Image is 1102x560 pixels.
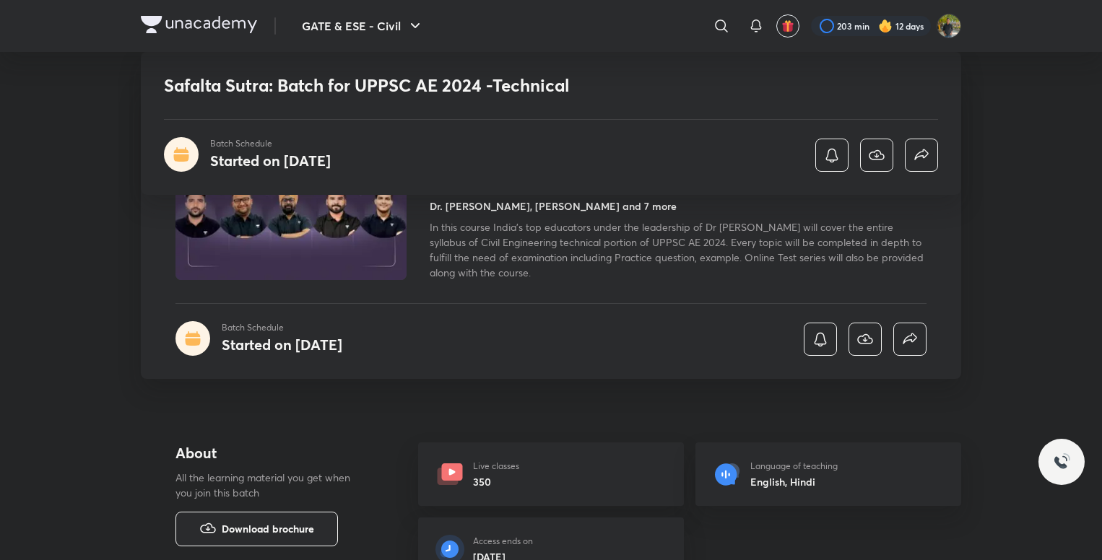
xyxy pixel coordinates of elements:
[781,19,794,32] img: avatar
[750,474,838,489] h6: English, Hindi
[473,474,519,489] h6: 350
[141,16,257,33] img: Company Logo
[210,137,331,150] p: Batch Schedule
[164,75,729,96] h1: Safalta Sutra: Batch for UPPSC AE 2024 -Technical
[430,198,677,214] h4: Dr. [PERSON_NAME], [PERSON_NAME] and 7 more
[750,460,838,473] p: Language of teaching
[222,321,342,334] p: Batch Schedule
[473,535,533,548] p: Access ends on
[878,19,893,33] img: streak
[1053,453,1070,471] img: ttu
[222,521,314,537] span: Download brochure
[173,149,409,281] img: Thumbnail
[776,14,799,38] button: avatar
[430,220,924,279] span: In this course India's top educators under the leadership of Dr [PERSON_NAME] will cover the enti...
[222,335,342,354] h4: Started on [DATE]
[175,442,372,464] h4: About
[210,151,331,170] h4: Started on [DATE]
[141,16,257,37] a: Company Logo
[937,14,961,38] img: shubham rawat
[175,512,338,546] button: Download brochure
[293,12,433,40] button: GATE & ESE - Civil
[175,470,362,500] p: All the learning material you get when you join this batch
[473,460,519,473] p: Live classes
